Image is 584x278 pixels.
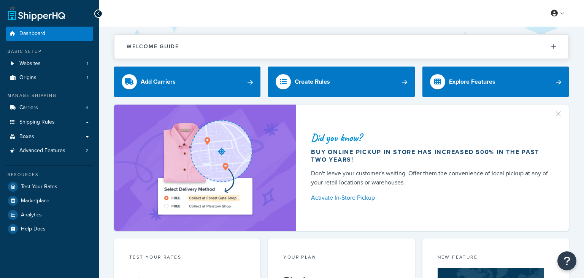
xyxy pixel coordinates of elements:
[136,116,274,219] img: ad-shirt-map-b0359fc47e01cab431d101c4b569394f6a03f54285957d908178d52f29eb9668.png
[114,35,568,59] button: Welcome Guide
[6,27,93,41] a: Dashboard
[6,144,93,158] a: Advanced Features2
[19,30,45,37] span: Dashboard
[311,132,551,143] div: Did you know?
[19,148,65,154] span: Advanced Features
[295,76,330,87] div: Create Rules
[141,76,176,87] div: Add Carriers
[87,75,88,81] span: 1
[268,67,414,97] a: Create Rules
[6,48,93,55] div: Basic Setup
[311,148,551,164] div: Buy online pickup in store has increased 500% in the past two years!
[311,192,551,203] a: Activate In-Store Pickup
[6,57,93,71] a: Websites1
[6,130,93,144] a: Boxes
[449,76,495,87] div: Explore Features
[129,254,245,262] div: Test your rates
[557,251,576,270] button: Open Resource Center
[19,60,41,67] span: Websites
[86,148,88,154] span: 2
[6,71,93,85] li: Origins
[6,115,93,129] a: Shipping Rules
[6,172,93,178] div: Resources
[19,133,34,140] span: Boxes
[6,101,93,115] li: Carriers
[87,60,88,67] span: 1
[21,198,49,204] span: Marketplace
[311,169,551,187] div: Don't leave your customer's waiting. Offer them the convenience of local pickup at any of your re...
[438,254,554,262] div: New Feature
[6,57,93,71] li: Websites
[19,105,38,111] span: Carriers
[21,226,46,232] span: Help Docs
[422,67,569,97] a: Explore Features
[6,180,93,194] a: Test Your Rates
[283,254,399,262] div: Your Plan
[6,194,93,208] a: Marketplace
[6,144,93,158] li: Advanced Features
[6,208,93,222] a: Analytics
[19,75,36,81] span: Origins
[21,184,57,190] span: Test Your Rates
[6,71,93,85] a: Origins1
[127,44,179,49] h2: Welcome Guide
[114,67,260,97] a: Add Carriers
[6,222,93,236] a: Help Docs
[19,119,55,125] span: Shipping Rules
[6,92,93,99] div: Manage Shipping
[86,105,88,111] span: 4
[6,101,93,115] a: Carriers4
[21,212,42,218] span: Analytics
